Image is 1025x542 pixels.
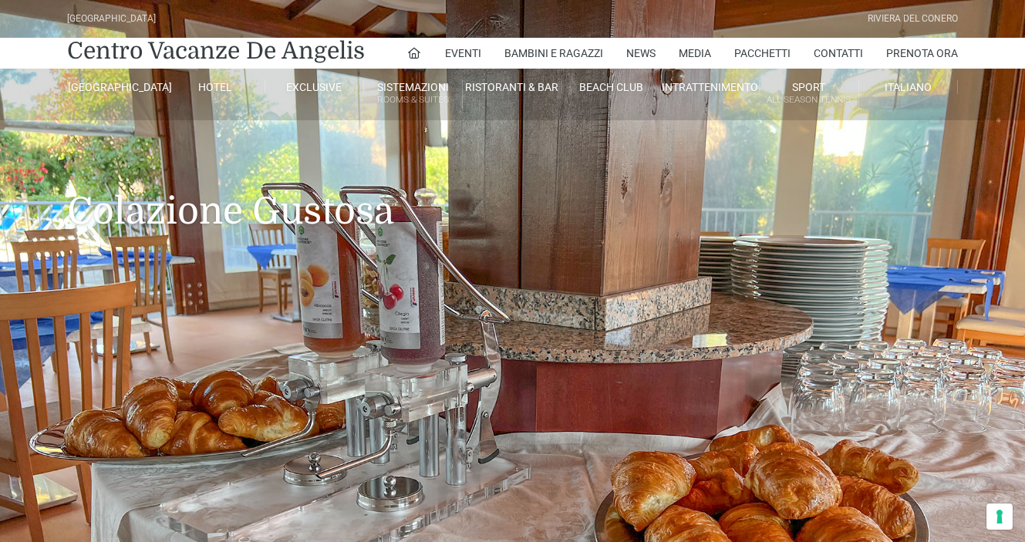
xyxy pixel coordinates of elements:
a: Italiano [859,80,958,94]
a: Centro Vacanze De Angelis [67,35,365,66]
a: SistemazioniRooms & Suites [364,80,463,109]
a: Hotel [166,80,265,94]
button: Le tue preferenze relative al consenso per le tecnologie di tracciamento [986,503,1013,530]
a: SportAll Season Tennis [760,80,858,109]
a: Prenota Ora [886,38,958,69]
a: Pacchetti [734,38,791,69]
a: Beach Club [562,80,661,94]
a: Ristoranti & Bar [463,80,561,94]
span: Italiano [885,81,932,93]
a: Exclusive [265,80,364,94]
a: Contatti [814,38,863,69]
a: Bambini e Ragazzi [504,38,603,69]
a: Intrattenimento [661,80,760,94]
h1: Colazione Gustosa [67,120,958,256]
a: Eventi [445,38,481,69]
small: All Season Tennis [760,93,858,107]
div: Riviera Del Conero [868,12,958,26]
a: News [626,38,656,69]
div: [GEOGRAPHIC_DATA] [67,12,156,26]
small: Rooms & Suites [364,93,462,107]
a: [GEOGRAPHIC_DATA] [67,80,166,94]
a: Media [679,38,711,69]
